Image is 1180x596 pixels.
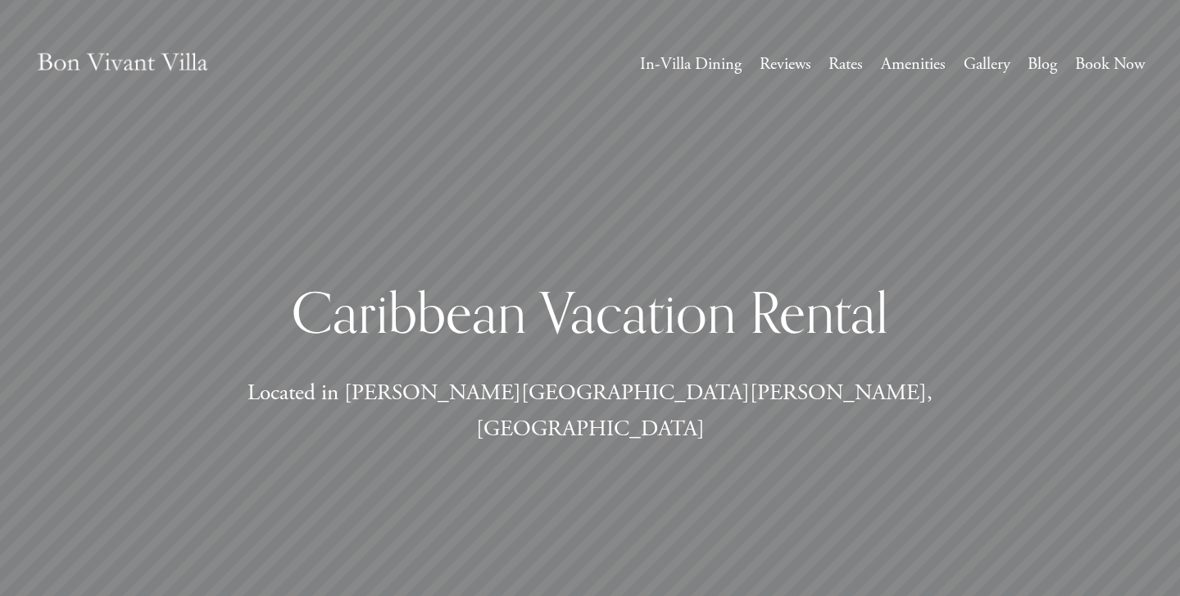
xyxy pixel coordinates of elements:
[175,375,1005,448] p: Located in [PERSON_NAME][GEOGRAPHIC_DATA][PERSON_NAME], [GEOGRAPHIC_DATA]
[640,49,742,80] a: In-Villa Dining
[760,49,811,80] a: Reviews
[35,35,210,93] img: Caribbean Vacation Rental | Bon Vivant Villa
[828,49,863,80] a: Rates
[175,278,1005,348] h1: Caribbean Vacation Rental
[881,49,946,80] a: Amenities
[964,49,1010,80] a: Gallery
[1028,49,1057,80] a: Blog
[1075,49,1145,80] a: Book Now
